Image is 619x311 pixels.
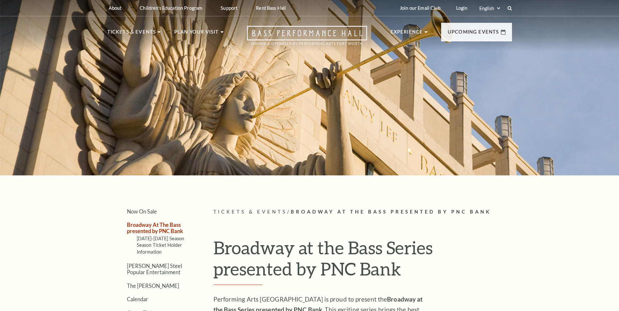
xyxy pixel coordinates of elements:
[213,209,287,215] span: Tickets & Events
[478,5,501,11] select: Select:
[140,5,202,11] p: Children's Education Program
[137,242,182,254] a: Season Ticket Holder Information
[127,222,183,234] a: Broadway At The Bass presented by PNC Bank
[174,28,219,40] p: Plan Your Visit
[213,237,512,285] h1: Broadway at the Bass Series presented by PNC Bank
[221,5,238,11] p: Support
[107,28,156,40] p: Tickets & Events
[127,283,179,289] a: The [PERSON_NAME]
[256,5,286,11] p: Rent Bass Hall
[127,208,157,215] a: Now On Sale
[127,263,182,275] a: [PERSON_NAME] Steel Popular Entertainment
[213,208,512,216] p: /
[291,209,491,215] span: Broadway At The Bass presented by PNC Bank
[137,236,184,241] a: [DATE]-[DATE] Season
[109,5,122,11] p: About
[448,28,499,40] p: Upcoming Events
[127,296,148,302] a: Calendar
[391,28,423,40] p: Experience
